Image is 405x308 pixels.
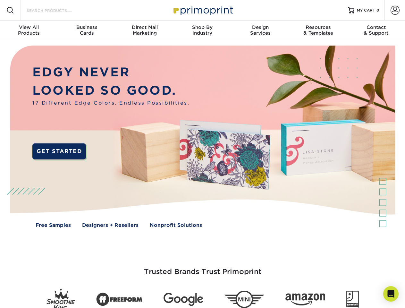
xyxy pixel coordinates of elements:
span: Shop By [173,24,231,30]
div: Open Intercom Messenger [383,286,399,302]
span: Direct Mail [116,24,173,30]
span: Business [58,24,115,30]
a: GET STARTED [32,143,86,159]
a: Designers + Resellers [82,222,139,229]
span: Resources [289,24,347,30]
img: Google [164,293,203,306]
p: LOOKED SO GOOD. [32,81,190,100]
a: Contact& Support [347,21,405,41]
a: Direct MailMarketing [116,21,173,41]
input: SEARCH PRODUCTS..... [26,6,89,14]
span: 0 [376,8,379,13]
span: 17 Different Edge Colors. Endless Possibilities. [32,99,190,107]
a: BusinessCards [58,21,115,41]
span: Design [232,24,289,30]
a: Nonprofit Solutions [150,222,202,229]
span: MY CART [357,8,375,13]
a: Free Samples [36,222,71,229]
div: Cards [58,24,115,36]
div: Marketing [116,24,173,36]
a: Shop ByIndustry [173,21,231,41]
img: Goodwill [346,291,359,308]
img: Amazon [285,294,325,306]
iframe: Google Customer Reviews [2,288,55,306]
div: & Templates [289,24,347,36]
div: Industry [173,24,231,36]
span: Contact [347,24,405,30]
h3: Trusted Brands Trust Primoprint [15,252,390,284]
a: Resources& Templates [289,21,347,41]
div: Services [232,24,289,36]
img: Primoprint [171,3,235,17]
div: & Support [347,24,405,36]
p: EDGY NEVER [32,63,190,81]
a: DesignServices [232,21,289,41]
